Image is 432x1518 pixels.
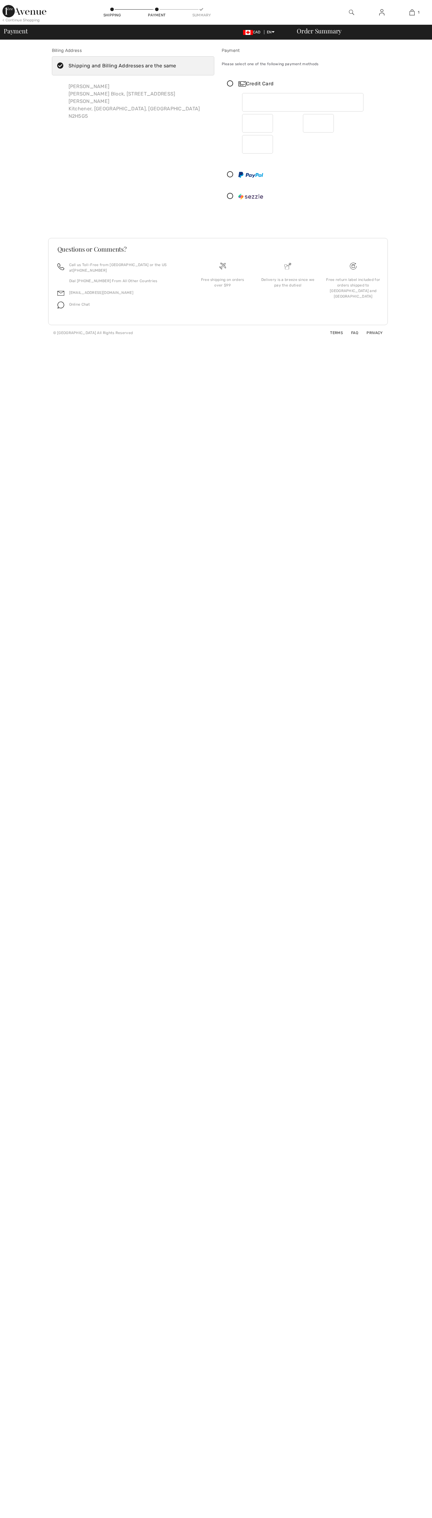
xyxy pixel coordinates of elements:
img: PayPal [238,172,263,178]
a: [PHONE_NUMBER] [73,268,107,273]
img: My Bag [409,9,415,16]
div: [PERSON_NAME] [PERSON_NAME] Block, [STREET_ADDRESS][PERSON_NAME] Kitchener, [GEOGRAPHIC_DATA], [G... [64,78,214,125]
div: Payment [222,47,384,54]
div: Order Summary [289,28,428,34]
a: Terms [323,331,343,335]
span: Payment [4,28,27,34]
img: Sezzle [238,193,263,200]
div: Delivery is a breeze since we pay the duties! [260,277,316,288]
a: FAQ [344,331,358,335]
a: Sign In [374,9,389,16]
a: Privacy [359,331,383,335]
div: Shipping and Billing Addresses are the same [69,62,176,70]
div: Credit Card [238,80,380,87]
img: Free shipping on orders over $99 [219,263,226,269]
img: Canadian Dollar [243,30,253,35]
img: Delivery is a breeze since we pay the duties! [284,263,291,269]
img: call [57,263,64,270]
div: Billing Address [52,47,214,54]
a: [EMAIL_ADDRESS][DOMAIN_NAME] [69,290,133,295]
div: Free return label included for orders shipped to [GEOGRAPHIC_DATA] and [GEOGRAPHIC_DATA] [325,277,381,299]
h3: Questions or Comments? [57,246,379,252]
div: Summary [192,12,211,18]
img: email [57,290,64,297]
a: 1 [397,9,427,16]
img: 1ère Avenue [2,5,46,17]
div: Please select one of the following payment methods [222,56,384,72]
p: Call us Toll-Free from [GEOGRAPHIC_DATA] or the US at [69,262,182,273]
img: My Info [379,9,384,16]
span: CAD [243,30,263,34]
span: 1 [418,10,419,15]
div: < Continue Shopping [2,17,40,23]
img: chat [57,302,64,308]
img: Credit Card [238,81,246,87]
img: Free shipping on orders over $99 [350,263,357,269]
span: Online Chat [69,302,90,307]
span: EN [267,30,275,34]
img: search the website [349,9,354,16]
div: © [GEOGRAPHIC_DATA] All Rights Reserved [53,330,133,336]
div: Shipping [103,12,121,18]
div: Free shipping on orders over $99 [195,277,250,288]
p: Dial [PHONE_NUMBER] From All Other Countries [69,278,182,284]
div: Payment [148,12,166,18]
